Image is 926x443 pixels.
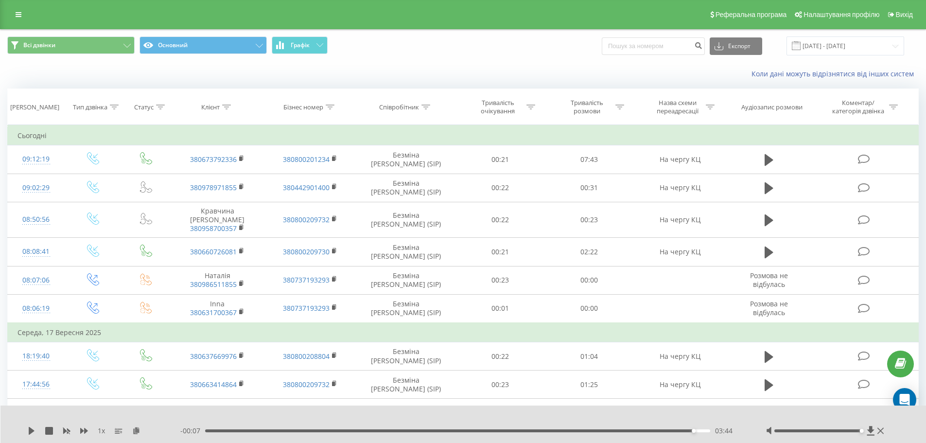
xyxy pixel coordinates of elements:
button: Графік [272,36,328,54]
td: Безміна [PERSON_NAME] (SIP) [356,174,456,202]
span: Розмова не відбулась [750,299,788,317]
td: 00:21 [456,238,545,266]
a: 380986511855 [190,280,237,289]
span: - 00:07 [180,426,205,436]
div: Аудіозапис розмови [741,103,803,111]
span: Налаштування профілю [804,11,879,18]
td: На чергу КЦ [633,342,726,371]
td: 00:22 [456,342,545,371]
a: 380663414864 [190,380,237,389]
div: 08:07:06 [17,271,55,290]
div: 18:19:40 [17,347,55,366]
div: Тривалість очікування [472,99,524,115]
td: Наталія [171,266,263,294]
td: На чергу КЦ [633,145,726,174]
td: На чергу КЦ [633,371,726,399]
input: Пошук за номером [602,37,705,55]
td: Безміна [PERSON_NAME] (SIP) [356,371,456,399]
div: Статус [134,103,154,111]
span: 03:44 [715,426,733,436]
td: 00:21 [456,145,545,174]
td: Безміна [PERSON_NAME] (SIP) [356,342,456,371]
div: Бізнес номер [283,103,323,111]
td: На чергу КЦ [633,238,726,266]
a: 380637669976 [190,352,237,361]
div: 08:08:41 [17,242,55,261]
td: Безміна [PERSON_NAME] (SIP) [356,399,456,427]
td: На чергу КЦ [633,174,726,202]
button: Основний [140,36,267,54]
div: [PERSON_NAME] [10,103,59,111]
a: Коли дані можуть відрізнятися вiд інших систем [751,69,919,78]
div: 09:02:29 [17,178,55,197]
div: Тип дзвінка [73,103,107,111]
td: 00:22 [456,202,545,238]
a: 380631700367 [190,308,237,317]
td: Inna [171,294,263,323]
a: 380978971855 [190,183,237,192]
div: Accessibility label [860,429,864,433]
td: 07:43 [545,145,634,174]
td: Сьогодні [8,126,919,145]
td: 00:25 [456,399,545,427]
td: Безміна [PERSON_NAME] (SIP) [356,145,456,174]
a: 380737193293 [283,275,330,284]
a: 380800201234 [283,155,330,164]
button: Всі дзвінки [7,36,135,54]
a: 380800209732 [283,215,330,224]
td: Середа, 17 Вересня 2025 [8,323,919,342]
div: Співробітник [379,103,419,111]
a: 380800209732 [283,380,330,389]
a: 380673792336 [190,155,237,164]
a: 380958700357 [190,224,237,233]
a: 380800209730 [283,247,330,256]
button: Експорт [710,37,762,55]
div: 17:44:56 [17,375,55,394]
a: 380800208804 [283,352,330,361]
td: На чергу КЦ [633,202,726,238]
td: 00:00 [545,294,634,323]
td: Кравчина [PERSON_NAME] [171,202,263,238]
div: Тривалість розмови [561,99,613,115]
td: 00:01 [456,294,545,323]
td: Безміна [PERSON_NAME] (SIP) [356,266,456,294]
td: 00:31 [545,174,634,202]
span: Вихід [896,11,913,18]
div: Назва схеми переадресації [651,99,703,115]
td: 00:22 [456,174,545,202]
span: Всі дзвінки [23,41,55,49]
td: Безміна [PERSON_NAME] (SIP) [356,202,456,238]
td: 01:04 [545,342,634,371]
div: Open Intercom Messenger [893,388,916,411]
td: На чергу КЦ [633,399,726,427]
span: 1 x [98,426,105,436]
td: 00:23 [456,371,545,399]
a: 380660726081 [190,247,237,256]
td: 00:00 [545,266,634,294]
td: 01:25 [545,371,634,399]
span: Розмова не відбулась [750,271,788,289]
td: 00:23 [456,266,545,294]
div: 08:50:56 [17,210,55,229]
div: Accessibility label [692,429,696,433]
div: 09:12:19 [17,150,55,169]
td: 02:22 [545,238,634,266]
td: 02:08 [545,399,634,427]
a: 380442901400 [283,183,330,192]
div: 08:06:19 [17,299,55,318]
span: Реферальна програма [716,11,787,18]
td: Безміна [PERSON_NAME] (SIP) [356,238,456,266]
a: 380737193293 [283,303,330,313]
td: 00:23 [545,202,634,238]
td: Безміна [PERSON_NAME] (SIP) [356,294,456,323]
div: 17:40:17 [17,403,55,422]
div: Коментар/категорія дзвінка [830,99,887,115]
span: Графік [291,42,310,49]
div: Клієнт [201,103,220,111]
